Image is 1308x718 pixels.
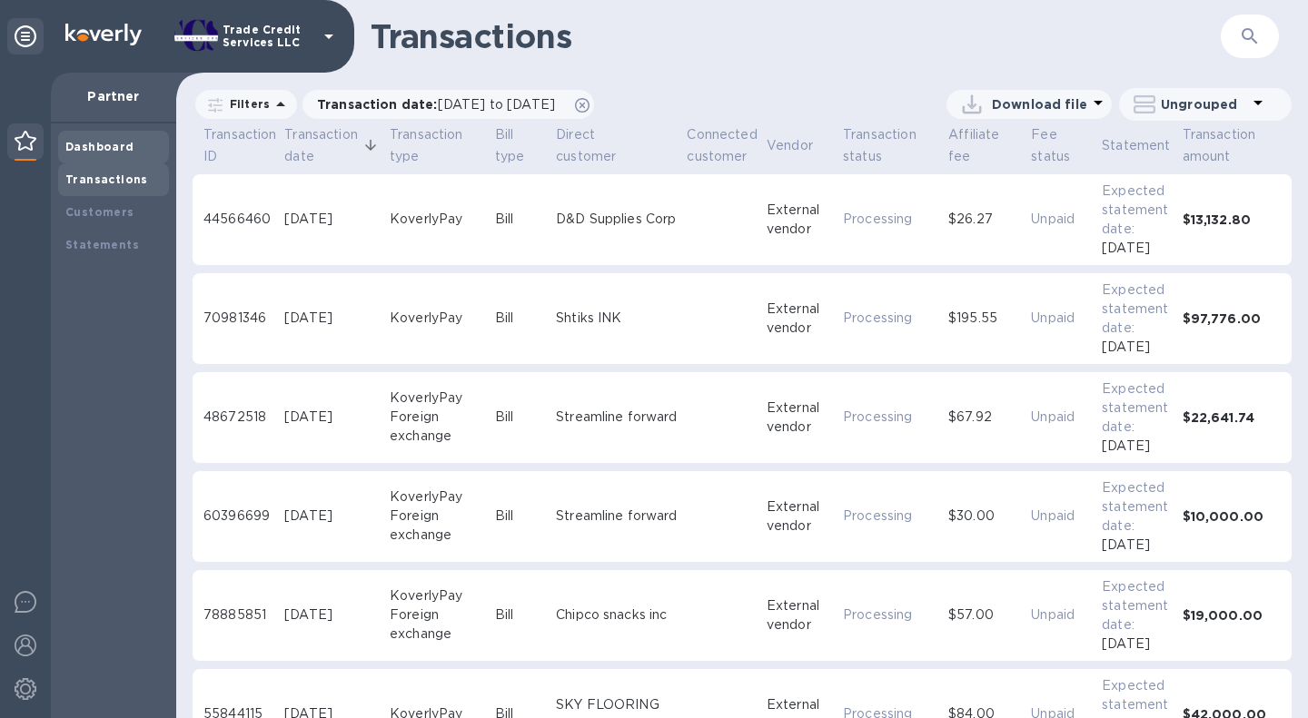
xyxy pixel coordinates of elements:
span: [DATE] to [DATE] [438,97,555,112]
p: Processing [843,309,941,328]
span: Statement [1102,134,1170,156]
div: External vendor [767,398,836,437]
div: Bill [495,210,549,229]
div: [DATE] [284,507,382,526]
div: Bill [495,507,549,526]
p: [DATE] [1102,634,1150,654]
div: Bill [495,309,549,328]
div: External vendor [767,201,836,239]
img: Logo [65,24,142,45]
div: $13,132.80 [1183,211,1281,229]
span: Transaction date [284,123,382,167]
p: Ungrouped [1161,95,1247,113]
div: $30.00 [948,507,1024,526]
div: [DATE] [284,210,382,229]
p: Unpaid [1031,605,1095,625]
p: Expected statement date: [1102,280,1174,338]
div: $10,000.00 [1183,507,1281,526]
p: [DATE] [1102,239,1150,258]
span: Transaction ID [203,123,277,167]
span: Connected customer [687,123,758,167]
p: Expected statement date: [1102,478,1174,536]
p: Unpaid [1031,210,1095,229]
div: D&D Supplies Corp [556,210,679,229]
div: Chipco snacks inc [556,605,679,625]
div: External vendor [767,300,836,338]
div: [DATE] [284,408,382,427]
span: Bill type [495,123,549,167]
div: Foreign exchange [390,605,488,644]
div: Bill [495,408,549,427]
div: $97,776.00 [1183,310,1281,328]
div: $19,000.00 [1183,606,1281,625]
div: $67.92 [948,408,1024,427]
p: Processing [843,210,941,229]
div: $22,641.74 [1183,408,1281,427]
div: Streamline forward [556,408,679,427]
div: 44566460 [203,210,277,229]
div: 70981346 [203,309,277,328]
p: Processing [843,507,941,526]
span: Fee status [1031,123,1095,167]
div: [DATE] [284,605,382,625]
h1: Transactions [371,17,1097,55]
span: Transaction type [390,123,488,167]
p: Unpaid [1031,408,1095,427]
span: Transaction amount [1183,123,1257,167]
p: Transaction date : [317,95,564,113]
span: Transaction amount [1183,123,1281,167]
div: 48672518 [203,408,277,427]
p: [DATE] [1102,338,1150,357]
div: 78885851 [203,605,277,625]
p: Download file [992,95,1087,113]
p: Processing [843,408,941,427]
span: Vendor [767,134,813,156]
div: KoverlyPay [390,487,488,507]
div: KoverlyPay [390,389,488,408]
div: KoverlyPay [390,309,488,328]
p: [DATE] [1102,536,1150,555]
span: Direct customer [556,123,679,167]
div: [DATE] [284,309,382,328]
div: Foreign exchange [390,408,488,446]
p: Filters [223,96,270,112]
div: Bill [495,605,549,625]
span: Transaction status [843,123,941,167]
p: [DATE] [1102,437,1150,456]
span: Direct customer [556,123,656,167]
b: Dashboard [65,140,134,153]
span: Bill type [495,123,525,167]
p: Partner [65,87,162,105]
div: 60396699 [203,507,277,526]
div: Shtiks INK [556,309,679,328]
span: Transaction status [843,123,917,167]
div: $57.00 [948,605,1024,625]
div: Transaction date:[DATE] to [DATE] [302,90,594,119]
span: Fee status [1031,123,1071,167]
img: Partner [15,131,36,151]
div: Streamline forward [556,507,679,526]
span: Transaction date [284,123,359,167]
p: Unpaid [1031,507,1095,526]
b: Statements [65,238,139,251]
div: KoverlyPay [390,586,488,605]
p: Trade Credit Services LLC [223,24,313,49]
span: Affiliate fee [948,123,1000,167]
div: $195.55 [948,309,1024,328]
div: Unpin categories [7,18,44,54]
b: Transactions [65,172,148,186]
div: KoverlyPay [390,210,488,229]
p: Processing [843,605,941,625]
span: Affiliate fee [948,123,1024,167]
p: Expected statement date: [1102,577,1174,634]
p: Expected statement date: [1102,379,1174,437]
div: Foreign exchange [390,507,488,545]
div: External vendor [767,596,836,634]
div: External vendor [767,497,836,536]
b: Customers [65,205,134,219]
div: $26.27 [948,210,1024,229]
